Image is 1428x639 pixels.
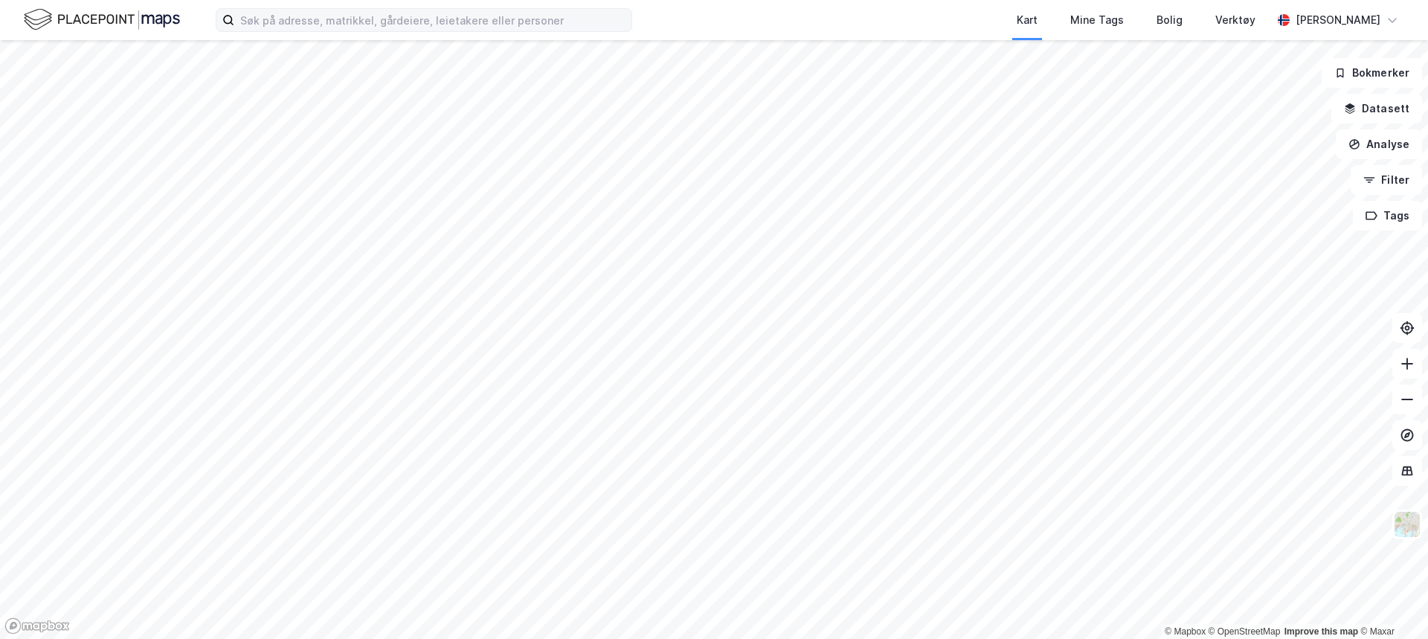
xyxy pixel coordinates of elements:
div: [PERSON_NAME] [1296,11,1380,29]
input: Søk på adresse, matrikkel, gårdeiere, leietakere eller personer [234,9,631,31]
div: Mine Tags [1070,11,1124,29]
div: Verktøy [1215,11,1255,29]
div: Kart [1017,11,1038,29]
div: Bolig [1157,11,1183,29]
iframe: Chat Widget [1354,568,1428,639]
img: logo.f888ab2527a4732fd821a326f86c7f29.svg [24,7,180,33]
